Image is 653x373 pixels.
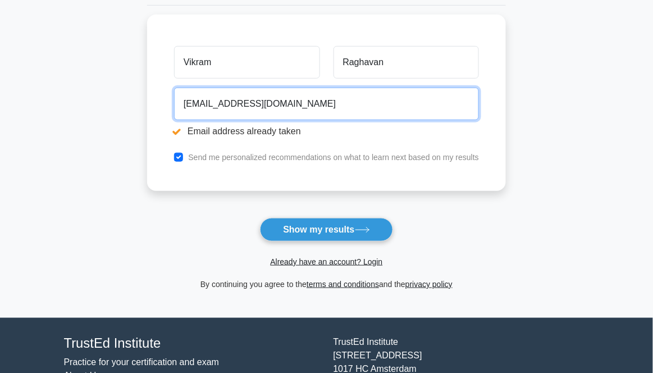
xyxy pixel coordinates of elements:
a: Already have an account? Login [270,257,382,266]
input: First name [174,46,319,79]
div: By continuing you agree to the and the [140,278,513,291]
input: Last name [334,46,479,79]
label: Send me personalized recommendations on what to learn next based on my results [188,153,479,162]
a: terms and conditions [307,280,379,289]
li: Email address already taken [174,125,479,138]
button: Show my results [260,218,392,242]
input: Email [174,88,479,120]
a: privacy policy [405,280,453,289]
h4: TrustEd Institute [64,336,320,352]
a: Practice for your certification and exam [64,358,220,367]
